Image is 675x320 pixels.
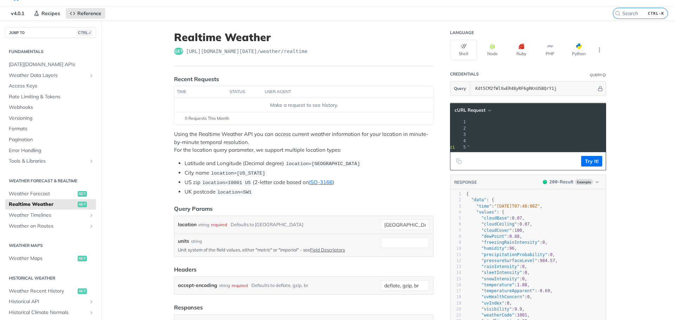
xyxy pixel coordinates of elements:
button: Node [479,40,506,60]
div: 14 [450,270,461,276]
a: Pagination [5,135,96,145]
span: 0 [550,252,552,257]
div: 3 [455,131,467,138]
span: 1.88 [517,282,527,287]
a: Recipes [30,8,64,19]
h2: Historical Weather [5,275,96,281]
a: Webhooks [5,102,96,113]
div: 2 [455,125,467,131]
div: Defaults to [GEOGRAPHIC_DATA] [231,220,303,230]
span: 96 [509,246,514,251]
span: Weather on Routes [9,223,87,230]
svg: Search [615,11,621,16]
div: 18 [450,294,461,300]
span: get [174,48,183,55]
span: : , [466,204,542,209]
i: Information [603,73,606,77]
div: QueryInformation [590,72,606,78]
label: accept-encoding [178,280,217,290]
span: "uvIndex" [481,301,504,306]
button: 200200-ResultExample [539,178,602,185]
span: v4.0.1 [7,8,28,19]
span: "dewPoint" [481,234,507,239]
a: Weather Data LayersShow subpages for Weather Data Layers [5,70,96,81]
span: 0 [527,294,529,299]
div: Defaults to deflate, gzip, br [251,280,308,290]
a: Historical APIShow subpages for Historical API [5,296,96,307]
button: Hide [597,85,604,92]
button: cURL Request [452,107,493,114]
span: 200 [543,180,547,184]
span: : , [466,307,525,312]
span: Versioning [9,115,94,122]
a: Historical Climate NormalsShow subpages for Historical Climate Normals [5,307,96,318]
a: Access Keys [5,81,96,91]
div: 10 [450,246,461,252]
svg: More ellipsis [596,47,603,53]
div: Credentials [450,71,479,77]
button: Python [565,40,592,60]
div: required [232,280,248,290]
span: Weather Forecast [9,190,76,197]
span: : , [466,282,530,287]
div: Query [590,72,602,78]
button: RESPONSE [454,179,477,186]
span: : , [466,264,527,269]
span: location=SW1 [217,190,251,195]
span: { [466,191,469,196]
span: "pressureSurfaceLevel" [481,258,537,263]
h2: Weather Forecast & realtime [5,178,96,184]
a: Weather Mapsget [5,253,96,264]
span: : , [466,228,525,233]
div: 11 [450,252,461,258]
a: Reference [66,8,105,19]
div: 12 [450,258,461,264]
a: Versioning [5,113,96,124]
a: Weather Forecastget [5,189,96,199]
span: Historical API [9,298,87,305]
span: "sleetIntensity" [481,270,522,275]
div: string [191,238,202,244]
span: get [78,202,87,207]
p: Using the Realtime Weather API you can access current weather information for your location in mi... [174,130,433,154]
span: 0.88 [509,234,520,239]
button: Show subpages for Historical API [89,299,94,305]
button: Show subpages for Historical Climate Normals [89,310,94,315]
span: "[DATE]T07:48:00Z" [494,204,540,209]
a: Realtime Weatherget [5,199,96,210]
button: Query [450,81,470,96]
span: get [78,288,87,294]
div: 15 [450,276,461,282]
span: Formats [9,125,94,132]
span: Historical Climate Normals [9,309,87,316]
span: Recipes [41,10,60,17]
li: UK postcode [185,188,433,196]
span: Access Keys [9,83,94,90]
span: "weatherCode" [481,313,514,318]
span: Weather Maps [9,255,76,262]
span: Realtime Weather [9,201,76,208]
div: 21 [450,312,461,318]
span: 0 [522,276,525,281]
span: : , [466,276,527,281]
span: : { [466,210,504,215]
div: 5 [450,215,461,221]
kbd: CTRL-K [646,10,666,17]
button: Shell [450,40,477,60]
div: 6 [450,221,461,227]
th: time [174,86,227,98]
li: City name [185,169,433,177]
div: - Result [549,178,573,185]
span: cURL Request [455,107,486,113]
span: "values" [476,210,497,215]
span: 200 [549,179,558,184]
span: Pagination [9,136,94,143]
div: string [198,220,209,230]
span: 0 Requests This Month [185,115,229,122]
span: CTRL-/ [77,30,92,35]
span: "temperatureApparent" [481,288,535,293]
span: - [537,288,540,293]
div: 20 [450,306,461,312]
div: 19 [450,300,461,306]
span: 100 [514,228,522,233]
